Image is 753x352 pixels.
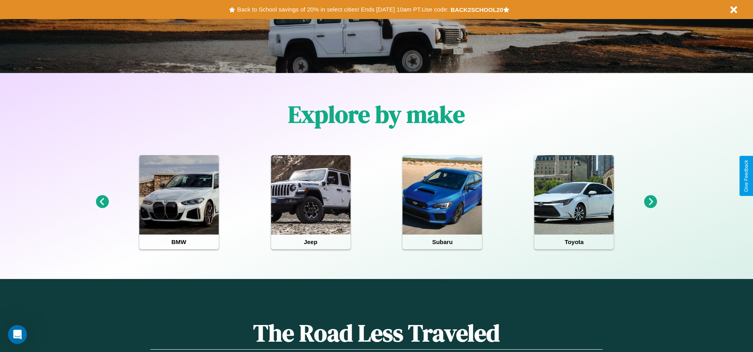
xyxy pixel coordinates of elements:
[271,235,351,249] h4: Jeep
[743,160,749,192] div: Give Feedback
[288,98,465,131] h1: Explore by make
[402,235,482,249] h4: Subaru
[30,13,140,21] div: The team will reply as soon as they can
[150,317,602,350] h1: The Road Less Traveled
[235,4,450,15] button: Back to School savings of 20% in select cities! Ends [DATE] 10am PT.Use code:
[534,235,614,249] h4: Toyota
[30,7,140,13] div: Need help?
[8,325,27,344] iframe: Intercom live chat
[451,6,503,13] b: BACK2SCHOOL20
[139,235,219,249] h4: BMW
